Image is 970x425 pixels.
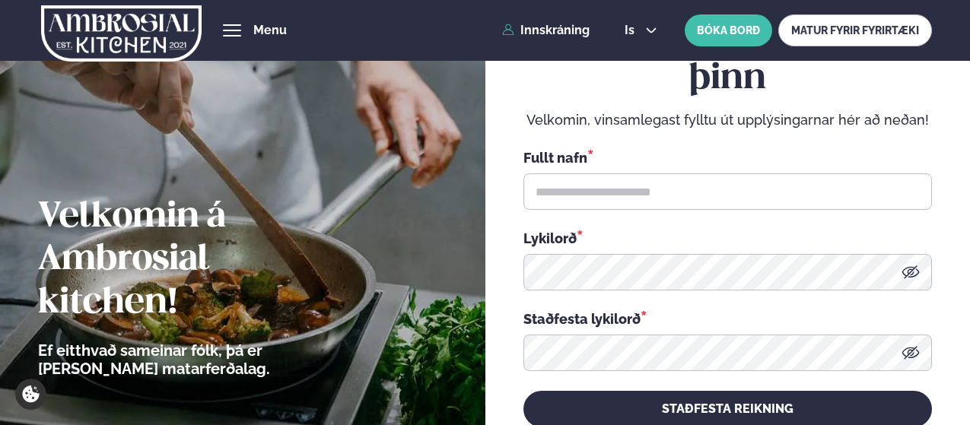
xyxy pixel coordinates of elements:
h2: Velkomin á Ambrosial kitchen! [38,196,354,324]
div: Fullt nafn [523,147,932,167]
p: Velkomin, vinsamlegast fylltu út upplýsingarnar hér að neðan! [523,111,932,129]
a: Innskráning [502,24,590,37]
div: Lykilorð [523,228,932,248]
p: Ef eitthvað sameinar fólk, þá er [PERSON_NAME] matarferðalag. [38,341,354,378]
a: Cookie settings [15,379,46,410]
img: logo [41,2,202,65]
button: BÓKA BORÐ [685,14,772,46]
div: Staðfesta lykilorð [523,309,932,328]
button: is [612,24,669,36]
a: MATUR FYRIR FYRIRTÆKI [778,14,932,46]
span: is [625,24,639,36]
button: hamburger [223,21,241,40]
